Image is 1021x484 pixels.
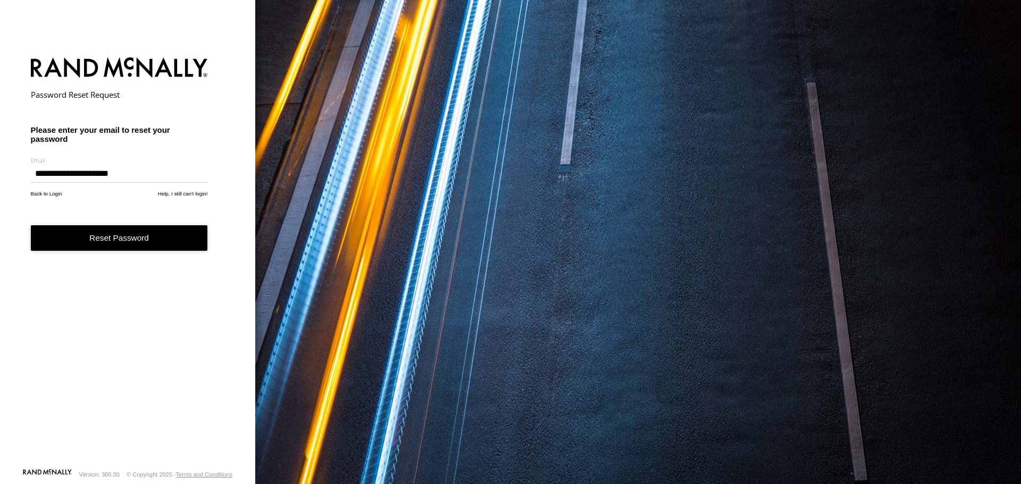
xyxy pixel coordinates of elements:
div: © Copyright 2025 - [127,471,232,478]
a: Help, I still can't login! [158,191,208,197]
a: Back to Login [31,191,62,197]
label: Email [31,156,208,164]
div: Version: 306.00 [79,471,120,478]
a: Terms and Conditions [176,471,232,478]
a: Visit our Website [23,469,72,480]
h2: Password Reset Request [31,89,208,100]
img: Rand McNally [31,55,208,82]
h3: Please enter your email to reset your password [31,125,208,143]
button: Reset Password [31,225,208,251]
